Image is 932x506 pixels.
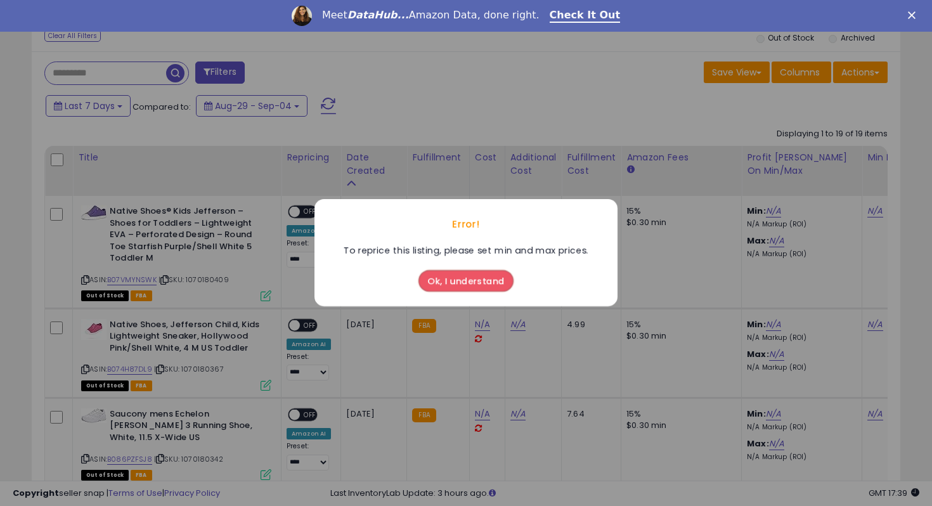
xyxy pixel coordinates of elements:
div: Close [908,11,921,19]
div: Error! [314,205,618,243]
div: Meet Amazon Data, done right. [322,9,540,22]
i: DataHub... [347,9,409,21]
button: Ok, I understand [418,271,514,292]
a: Check It Out [550,9,621,23]
img: Profile image for Georgie [292,6,312,26]
div: To reprice this listing, please set min and max prices. [337,243,595,257]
